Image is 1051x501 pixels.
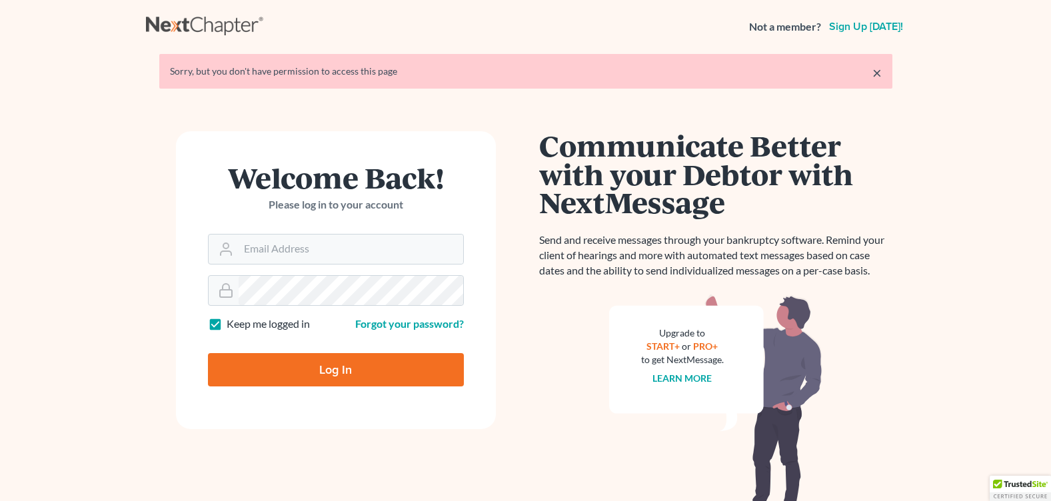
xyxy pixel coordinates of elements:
[170,65,882,78] div: Sorry, but you don't have permission to access this page
[682,340,691,352] span: or
[646,340,680,352] a: START+
[641,353,724,366] div: to get NextMessage.
[355,317,464,330] a: Forgot your password?
[208,163,464,192] h1: Welcome Back!
[652,372,712,384] a: Learn more
[208,197,464,213] p: Please log in to your account
[749,19,821,35] strong: Not a member?
[641,326,724,340] div: Upgrade to
[990,476,1051,501] div: TrustedSite Certified
[539,233,892,278] p: Send and receive messages through your bankruptcy software. Remind your client of hearings and mo...
[208,353,464,386] input: Log In
[239,235,463,264] input: Email Address
[826,21,906,32] a: Sign up [DATE]!
[539,131,892,217] h1: Communicate Better with your Debtor with NextMessage
[872,65,882,81] a: ×
[227,316,310,332] label: Keep me logged in
[693,340,718,352] a: PRO+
